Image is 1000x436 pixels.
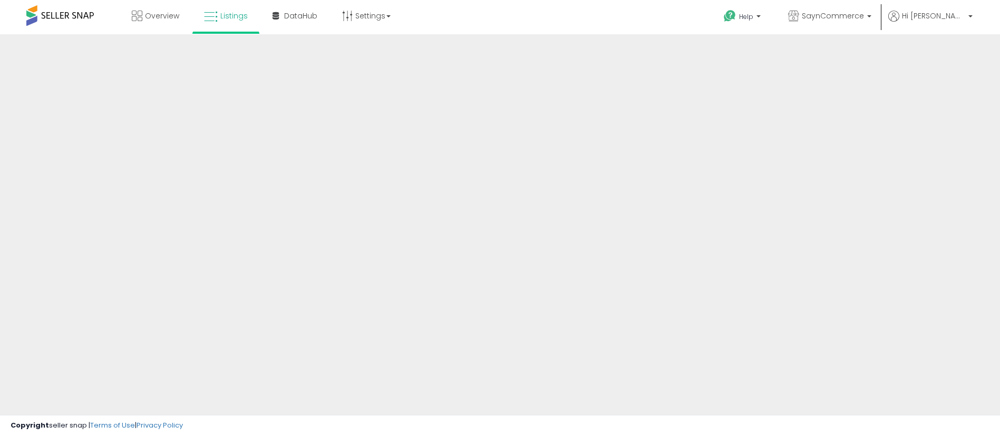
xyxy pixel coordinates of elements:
span: SaynCommerce [802,11,864,21]
span: Help [739,12,753,21]
a: Privacy Policy [137,420,183,430]
span: Hi [PERSON_NAME] [902,11,965,21]
strong: Copyright [11,420,49,430]
a: Terms of Use [90,420,135,430]
div: seller snap | | [11,421,183,431]
span: Listings [220,11,248,21]
a: Hi [PERSON_NAME] [888,11,973,34]
a: Help [715,2,771,34]
span: DataHub [284,11,317,21]
i: Get Help [723,9,736,23]
span: Overview [145,11,179,21]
